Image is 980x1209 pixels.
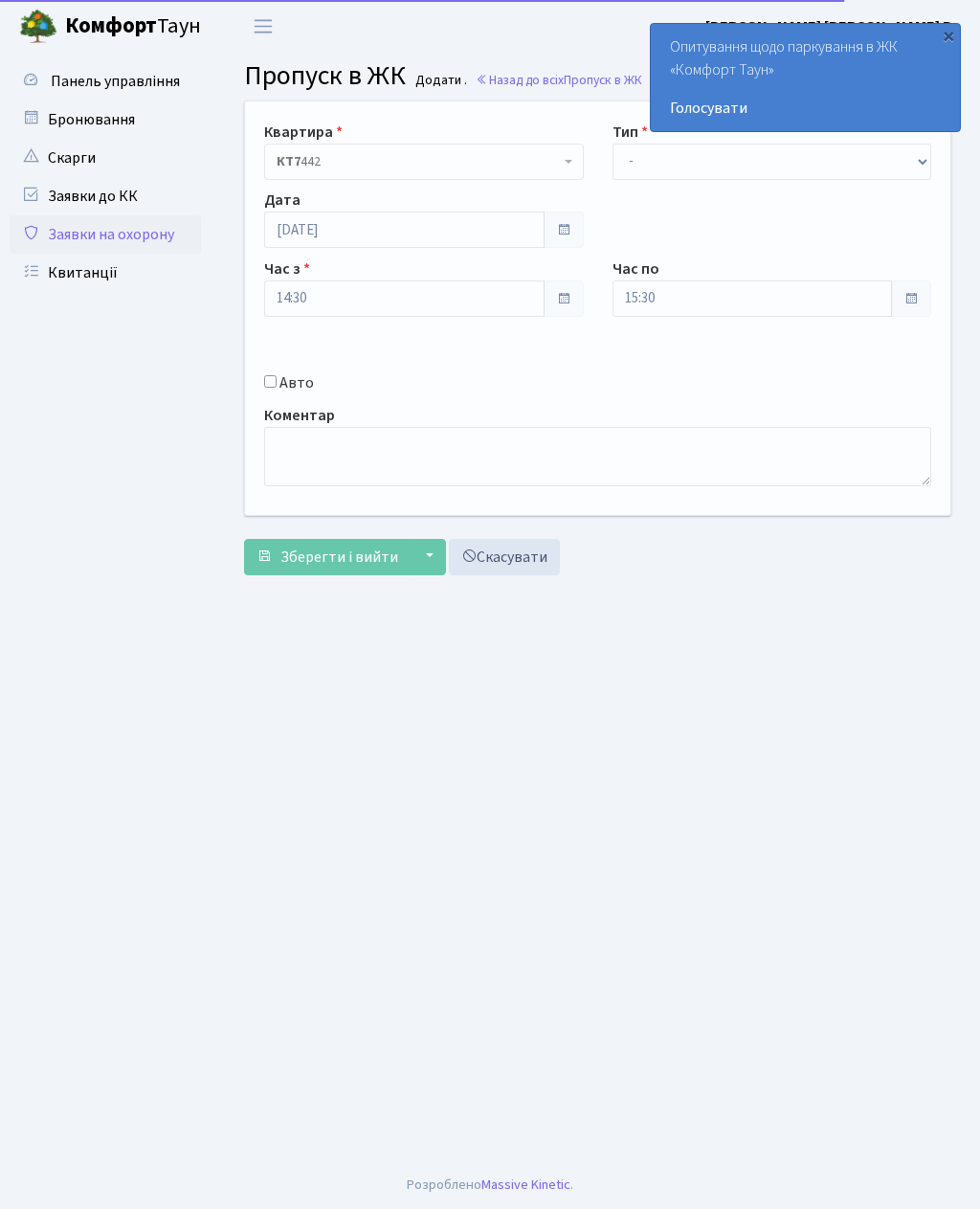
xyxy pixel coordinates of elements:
label: Квартира [264,121,343,144]
a: [PERSON_NAME] [PERSON_NAME] В. [705,15,957,38]
a: Скасувати [449,539,560,575]
b: [PERSON_NAME] [PERSON_NAME] В. [705,16,957,37]
label: Час з [264,257,310,280]
label: Авто [279,371,314,394]
div: Розроблено . [407,1175,573,1196]
a: Назад до всіхПропуск в ЖК [476,71,642,89]
a: Скарги [10,139,201,177]
a: Голосувати [670,97,941,120]
a: Заявки до КК [10,177,201,215]
a: Massive Kinetic [481,1175,570,1195]
span: Зберегти і вийти [280,547,398,568]
a: Заявки на охорону [10,215,201,254]
b: КТ7 [277,152,301,171]
span: Пропуск в ЖК [564,71,642,89]
label: Коментар [264,404,335,427]
a: Бронювання [10,101,201,139]
a: Панель управління [10,62,201,101]
button: Переключити навігацію [239,11,287,42]
span: <b>КТ7</b>&nbsp;&nbsp;&nbsp;442 [264,144,584,180]
span: Панель управління [51,71,180,92]
b: Комфорт [65,11,157,41]
button: Зберегти і вийти [244,539,411,575]
small: Додати . [412,73,467,89]
div: × [939,26,958,45]
div: Опитування щодо паркування в ЖК «Комфорт Таун» [651,24,960,131]
label: Дата [264,189,301,212]
span: Таун [65,11,201,43]
img: logo.png [19,8,57,46]
label: Тип [612,121,648,144]
label: Час по [612,257,659,280]
a: Квитанції [10,254,201,292]
span: <b>КТ7</b>&nbsp;&nbsp;&nbsp;442 [277,152,560,171]
span: Пропуск в ЖК [244,56,406,95]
